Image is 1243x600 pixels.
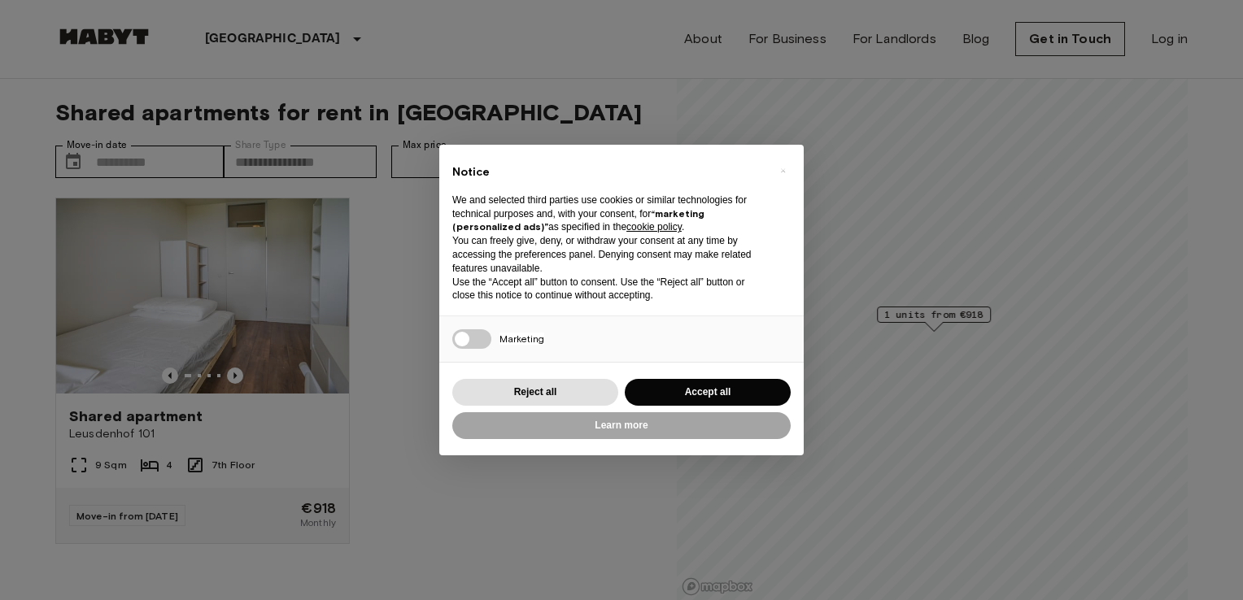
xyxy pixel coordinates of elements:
[452,207,704,233] strong: “marketing (personalized ads)”
[452,412,791,439] button: Learn more
[452,164,765,180] h2: Notice
[626,221,682,233] a: cookie policy
[452,193,765,234] p: We and selected third parties use cookies or similar technologies for technical purposes and, wit...
[780,161,786,180] span: ×
[499,333,544,345] span: Marketing
[452,234,765,275] p: You can freely give, deny, or withdraw your consent at any time by accessing the preferences pane...
[452,379,618,406] button: Reject all
[452,276,765,303] p: Use the “Accept all” button to consent. Use the “Reject all” button or close this notice to conti...
[770,158,796,184] button: Close this notice
[625,379,791,406] button: Accept all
